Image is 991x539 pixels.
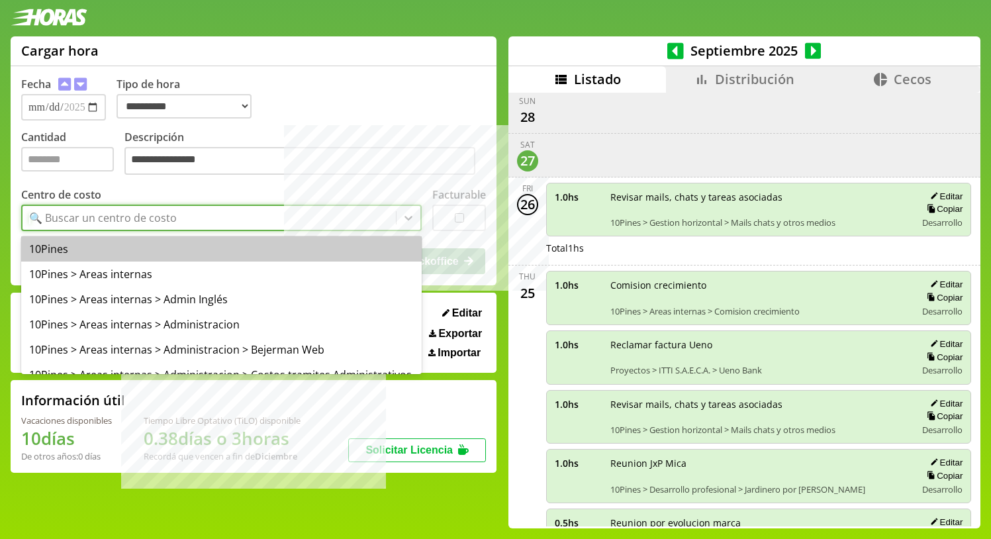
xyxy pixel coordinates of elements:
[21,362,422,387] div: 10Pines > Areas internas > Administracion > Costos tramites Administrativos
[438,347,481,359] span: Importar
[522,183,533,194] div: Fri
[684,42,805,60] span: Septiembre 2025
[144,450,301,462] div: Recordá que vencen a fin de
[21,415,112,426] div: Vacaciones disponibles
[348,438,486,462] button: Solicitar Licencia
[432,187,486,202] label: Facturable
[922,424,963,436] span: Desarrollo
[715,70,794,88] span: Distribución
[555,516,601,529] span: 0.5 hs
[923,203,963,215] button: Copiar
[923,411,963,422] button: Copiar
[21,262,422,287] div: 10Pines > Areas internas
[555,398,601,411] span: 1.0 hs
[425,327,486,340] button: Exportar
[365,444,453,456] span: Solicitar Licencia
[923,352,963,363] button: Copiar
[144,415,301,426] div: Tiempo Libre Optativo (TiLO) disponible
[517,150,538,171] div: 27
[517,194,538,215] div: 26
[21,236,422,262] div: 10Pines
[21,287,422,312] div: 10Pines > Areas internas > Admin Inglés
[610,217,908,228] span: 10Pines > Gestion horizontal > Mails chats y otros medios
[926,191,963,202] button: Editar
[117,94,252,119] select: Tipo de hora
[21,337,422,362] div: 10Pines > Areas internas > Administracion > Bejerman Web
[124,130,486,178] label: Descripción
[922,483,963,495] span: Desarrollo
[29,211,177,225] div: 🔍 Buscar un centro de costo
[926,279,963,290] button: Editar
[555,338,601,351] span: 1.0 hs
[922,217,963,228] span: Desarrollo
[438,307,486,320] button: Editar
[555,279,601,291] span: 1.0 hs
[144,426,301,450] h1: 0.38 días o 3 horas
[610,424,908,436] span: 10Pines > Gestion horizontal > Mails chats y otros medios
[517,107,538,128] div: 28
[21,426,112,450] h1: 10 días
[21,391,125,409] h2: Información útil
[555,191,601,203] span: 1.0 hs
[610,305,908,317] span: 10Pines > Areas internas > Comision crecimiento
[520,139,535,150] div: Sat
[519,271,536,282] div: Thu
[610,279,908,291] span: Comision crecimiento
[610,364,908,376] span: Proyectos > ITTI S.A.E.C.A. > Ueno Bank
[926,516,963,528] button: Editar
[894,70,931,88] span: Cecos
[21,312,422,337] div: 10Pines > Areas internas > Administracion
[610,483,908,495] span: 10Pines > Desarrollo profesional > Jardinero por [PERSON_NAME]
[926,338,963,350] button: Editar
[923,470,963,481] button: Copiar
[508,93,980,527] div: scrollable content
[21,147,114,171] input: Cantidad
[610,457,908,469] span: Reunion JxP Mica
[21,42,99,60] h1: Cargar hora
[255,450,297,462] b: Diciembre
[546,242,972,254] div: Total 1 hs
[11,9,87,26] img: logotipo
[21,187,101,202] label: Centro de costo
[519,95,536,107] div: Sun
[610,191,908,203] span: Revisar mails, chats y tareas asociadas
[452,307,482,319] span: Editar
[610,338,908,351] span: Reclamar factura Ueno
[926,457,963,468] button: Editar
[574,70,621,88] span: Listado
[21,130,124,178] label: Cantidad
[117,77,262,121] label: Tipo de hora
[517,282,538,303] div: 25
[438,328,482,340] span: Exportar
[610,398,908,411] span: Revisar mails, chats y tareas asociadas
[555,457,601,469] span: 1.0 hs
[124,147,475,175] textarea: Descripción
[21,450,112,462] div: De otros años: 0 días
[922,305,963,317] span: Desarrollo
[923,292,963,303] button: Copiar
[610,516,908,529] span: Reunion por evolucion marca
[922,364,963,376] span: Desarrollo
[926,398,963,409] button: Editar
[21,77,51,91] label: Fecha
